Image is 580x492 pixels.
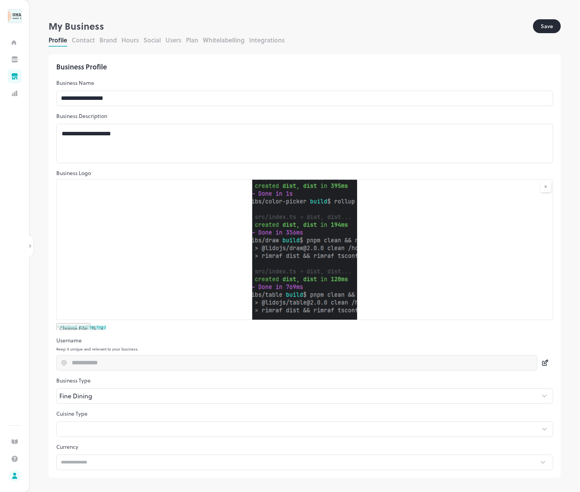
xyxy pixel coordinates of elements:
div: Analytics [8,86,22,100]
p: Currency [56,443,553,451]
button: Profile [49,35,67,44]
button: Social [143,35,161,44]
button: Open [535,455,550,470]
button: Plan [186,35,198,44]
div: Home [8,35,22,49]
button: Users [165,35,181,44]
button: Contact [72,35,95,44]
button: Whitelabelling [203,35,244,44]
img: 1755956680119y1b0mw30ums.png [57,180,553,320]
button: Save [533,19,561,33]
img: avatar [8,10,21,23]
div: My Business [49,19,533,33]
p: Business Name [56,79,553,87]
div: Item Manager [8,52,22,66]
button: Integrations [249,35,285,44]
button: Hours [121,35,139,44]
div: Guides [8,435,22,452]
button: Brand [99,35,117,44]
div: Help [8,452,22,469]
div: Fine Dining [56,388,540,404]
p: Cuisine Type [56,410,553,418]
p: Username [56,337,553,344]
div: Business Profile [56,62,553,71]
p: Business Logo [56,169,553,177]
div: My Business [8,69,22,83]
div: Test Stripe1212222 [8,9,22,23]
div: ​ [56,421,540,437]
p: Business Description [56,112,553,120]
p: Keep it unique and relevant to your business. [56,347,553,351]
p: Business Type [56,377,553,384]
